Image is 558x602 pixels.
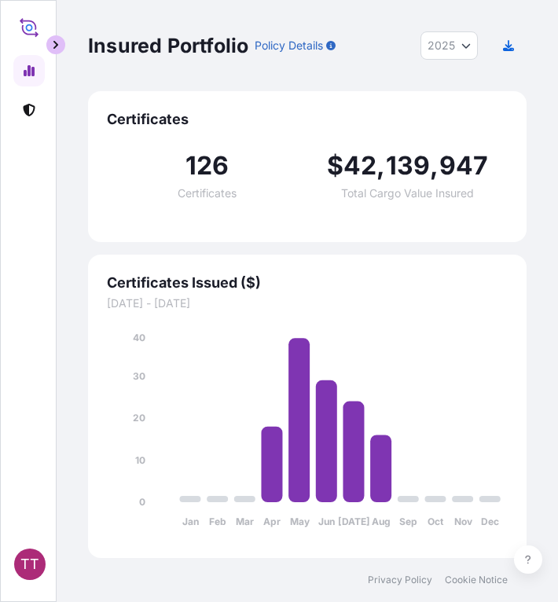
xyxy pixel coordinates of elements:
tspan: 40 [133,332,145,343]
tspan: 20 [133,412,145,424]
span: 2025 [428,38,455,53]
tspan: Jan [182,516,199,527]
span: Total Cargo Value Insured [341,188,474,199]
tspan: Feb [209,516,226,527]
span: Certificates [107,110,508,129]
span: 139 [386,153,431,178]
span: 42 [343,153,376,178]
a: Cookie Notice [445,574,508,586]
span: Certificates [178,188,237,199]
p: Insured Portfolio [88,33,248,58]
tspan: Mar [236,516,254,527]
tspan: [DATE] [338,516,370,527]
tspan: 30 [133,370,145,382]
a: Privacy Policy [368,574,432,586]
tspan: 0 [139,496,145,508]
tspan: Nov [454,516,473,527]
span: Certificates Issued ($) [107,273,508,292]
tspan: 10 [135,454,145,466]
tspan: Sep [399,516,417,527]
span: TT [20,556,39,572]
p: Policy Details [255,38,323,53]
tspan: Jun [318,516,335,527]
span: , [430,153,439,178]
span: 126 [185,153,229,178]
span: 947 [439,153,489,178]
button: Year Selector [420,31,478,60]
span: $ [327,153,343,178]
tspan: Dec [481,516,499,527]
span: , [376,153,385,178]
tspan: Oct [428,516,444,527]
tspan: May [290,516,310,527]
tspan: Apr [263,516,281,527]
tspan: Aug [372,516,391,527]
span: [DATE] - [DATE] [107,295,508,311]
